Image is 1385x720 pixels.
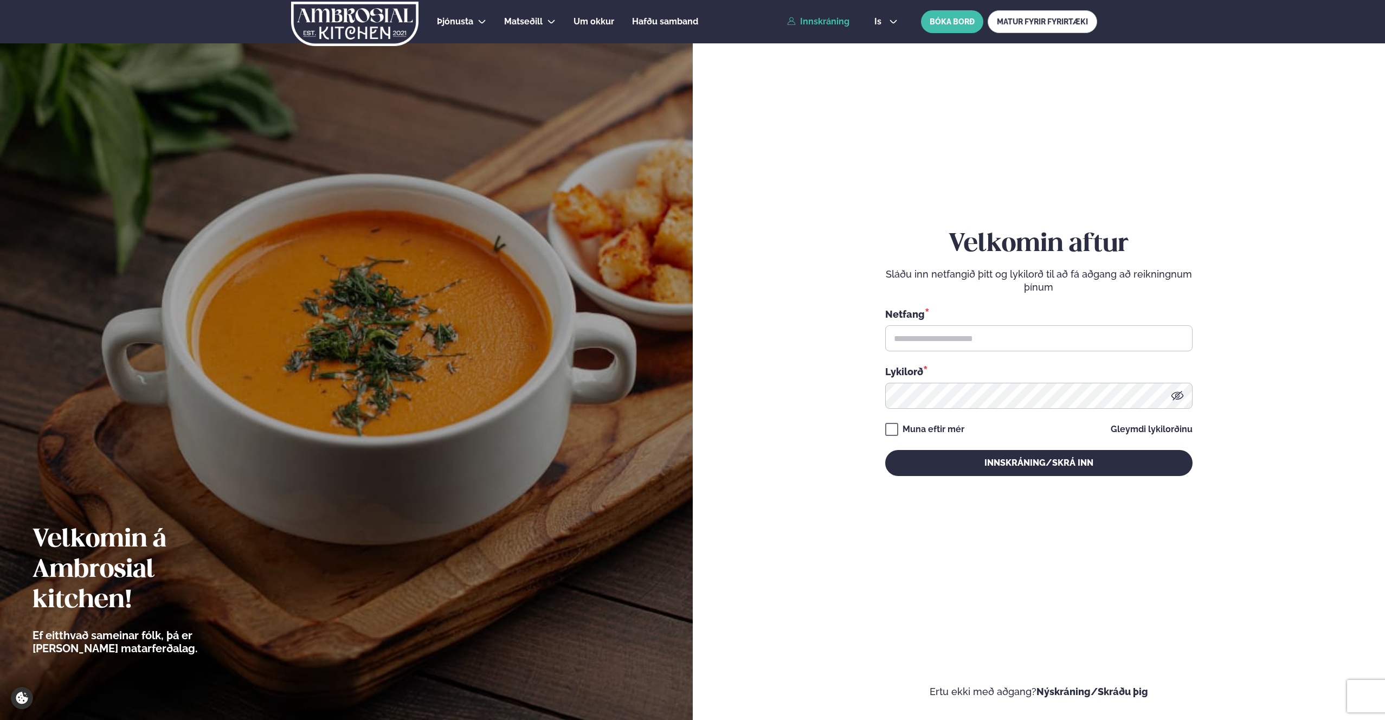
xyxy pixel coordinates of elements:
[632,15,698,28] a: Hafðu samband
[885,450,1193,476] button: Innskráning/Skrá inn
[574,16,614,27] span: Um okkur
[504,16,543,27] span: Matseðill
[33,629,257,655] p: Ef eitthvað sameinar fólk, þá er [PERSON_NAME] matarferðalag.
[33,525,257,616] h2: Velkomin á Ambrosial kitchen!
[921,10,983,33] button: BÓKA BORÐ
[874,17,885,26] span: is
[504,15,543,28] a: Matseðill
[1111,425,1193,434] a: Gleymdi lykilorðinu
[725,685,1353,698] p: Ertu ekki með aðgang?
[437,15,473,28] a: Þjónusta
[866,17,906,26] button: is
[787,17,849,27] a: Innskráning
[574,15,614,28] a: Um okkur
[437,16,473,27] span: Þjónusta
[988,10,1097,33] a: MATUR FYRIR FYRIRTÆKI
[1036,686,1148,697] a: Nýskráning/Skráðu þig
[632,16,698,27] span: Hafðu samband
[885,307,1193,321] div: Netfang
[885,364,1193,378] div: Lykilorð
[885,268,1193,294] p: Sláðu inn netfangið þitt og lykilorð til að fá aðgang að reikningnum þínum
[11,687,33,709] a: Cookie settings
[290,2,420,46] img: logo
[885,229,1193,260] h2: Velkomin aftur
